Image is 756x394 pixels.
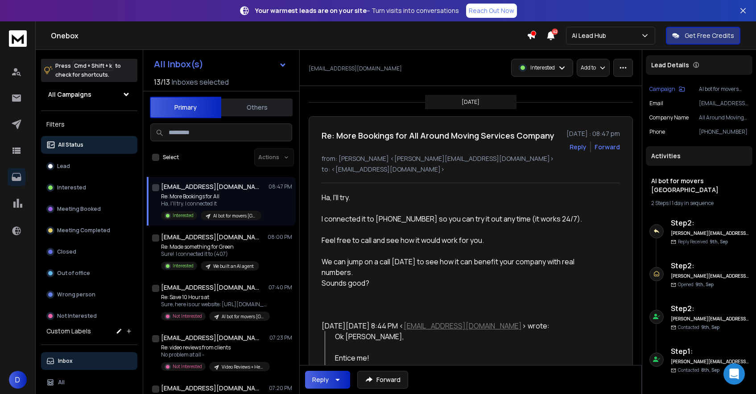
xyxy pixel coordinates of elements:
p: [EMAIL_ADDRESS][DOMAIN_NAME] [699,100,749,107]
h6: [PERSON_NAME][EMAIL_ADDRESS][DOMAIN_NAME] [671,316,749,322]
button: Get Free Credits [666,27,740,45]
h1: [EMAIL_ADDRESS][DOMAIN_NAME] [161,182,259,191]
h6: [PERSON_NAME][EMAIL_ADDRESS][DOMAIN_NAME] [671,358,749,365]
h1: All Inbox(s) [154,60,203,69]
p: Meeting Booked [57,205,101,213]
p: Reach Out Now [469,6,514,15]
p: Video Reviews + HeyGen subflow [222,364,264,370]
h1: [EMAIL_ADDRESS][DOMAIN_NAME] [161,233,259,242]
button: Primary [150,97,221,118]
h6: [PERSON_NAME][EMAIL_ADDRESS][DOMAIN_NAME] [671,230,749,237]
p: 08:47 PM [269,183,292,190]
p: All Around Moving Services Company [699,114,749,121]
p: Interested [173,212,194,219]
h1: [EMAIL_ADDRESS][DOMAIN_NAME] [161,333,259,342]
p: [DATE] : 08:47 pm [566,129,620,138]
h6: Step 2 : [671,303,749,314]
button: D [9,371,27,389]
button: Out of office [41,264,137,282]
h6: Step 2 : [671,218,749,228]
div: [DATE][DATE] 8:44 PM < > wrote: [322,320,582,331]
button: All Campaigns [41,86,137,103]
p: Interested [173,263,194,269]
p: Contacted [678,367,719,373]
button: Others [221,98,293,117]
p: Add to [581,64,596,71]
div: | [651,200,747,207]
p: Interested [57,184,86,191]
a: Reach Out Now [466,4,517,18]
p: Wrong person [57,291,95,298]
span: 2 Steps [651,199,669,207]
p: We built an AI agent [213,263,254,270]
p: Re: Made something for Green [161,243,259,250]
button: Lead [41,157,137,175]
div: Ok [PERSON_NAME], [335,331,582,342]
p: 07:40 PM [269,284,292,291]
p: Reply Received [678,238,728,245]
span: 9th, Sep [695,281,714,287]
strong: Your warmest leads are on your site [255,6,367,15]
span: 9th, Sep [701,324,719,330]
p: Closed [57,248,76,255]
span: Cmd + Shift + k [73,61,113,71]
button: Meeting Booked [41,200,137,218]
p: Not Interested [57,312,97,320]
p: Not Interested [173,363,202,370]
p: All Status [58,141,83,148]
button: Inbox [41,352,137,370]
div: Reply [312,375,329,384]
button: Wrong person [41,286,137,304]
p: Lead [57,163,70,170]
h3: Custom Labels [46,327,91,336]
h1: Onebox [51,30,527,41]
h6: Step 1 : [671,346,749,357]
p: Sure! I connected it to (407) [161,250,259,258]
p: All [58,379,65,386]
button: Forward [357,371,408,389]
span: 1 day in sequence [672,199,714,207]
p: Out of office [57,270,90,277]
button: Reply [305,371,350,389]
p: [EMAIL_ADDRESS][DOMAIN_NAME] [309,65,402,72]
p: Press to check for shortcuts. [55,62,121,79]
div: I connected it to [PHONE_NUMBER] so you can try it out any time (it works 24/7). [322,213,582,224]
p: Interested [530,64,555,71]
p: [DATE] [462,98,479,106]
div: Ha, I'll try. [322,192,582,203]
div: Forward [595,143,620,152]
button: Meeting Completed [41,222,137,239]
p: to: <[EMAIL_ADDRESS][DOMAIN_NAME]> [322,165,620,174]
p: Company Name [649,114,689,121]
button: Campaign [649,86,685,93]
p: – Turn visits into conversations [255,6,459,15]
div: Feel free to call and see how it would work for you. [322,235,582,246]
div: Activities [646,146,752,166]
button: Closed [41,243,137,261]
p: Contacted [678,324,719,331]
p: Not Interested [173,313,202,320]
span: 9th, Sep [710,238,728,245]
p: Sure, here is our website: [URL][DOMAIN_NAME] [161,301,268,308]
p: Re: video reviews from clients [161,344,268,351]
button: Reply [570,143,587,152]
h3: Inboxes selected [172,77,229,87]
p: [PHONE_NUMBER] [699,128,749,135]
span: 13 / 13 [154,77,170,87]
span: 42 [552,29,558,35]
h1: [EMAIL_ADDRESS][DOMAIN_NAME] [161,283,259,292]
p: Email [649,100,663,107]
button: All Status [41,136,137,154]
h3: Filters [41,118,137,131]
div: Sounds good? [322,278,582,288]
h1: All Campaigns [48,90,91,99]
span: 8th, Sep [701,367,719,373]
img: logo [9,30,27,47]
p: Re: More Bookings for All [161,193,261,200]
p: 08:00 PM [268,234,292,241]
p: Ha, I'll try. I connected it [161,200,261,207]
button: Not Interested [41,307,137,325]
